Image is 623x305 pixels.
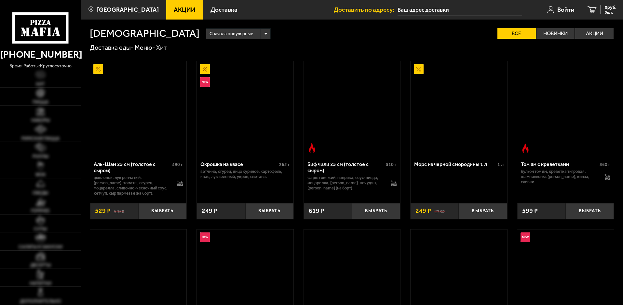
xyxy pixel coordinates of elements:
[415,208,431,214] span: 249 ₽
[411,61,507,156] a: АкционныйМорс из черной смородины 1 л
[307,175,385,191] p: фарш говяжий, паприка, соус-пицца, моцарелла, [PERSON_NAME]-кочудян, [PERSON_NAME] (на борт).
[31,118,50,123] span: Наборы
[459,203,507,219] button: Выбрать
[210,28,253,40] span: Сначала популярные
[135,44,155,51] a: Меню-
[497,162,504,167] span: 1 л
[414,161,496,167] div: Морс из черной смородины 1 л
[304,61,400,156] a: Острое блюдоБиф чили 25 см (толстое с сыром)
[521,161,598,167] div: Том ям с креветками
[90,44,134,51] a: Доставка еды-
[575,28,614,39] label: Акции
[521,169,598,185] p: бульон том ям, креветка тигровая, шампиньоны, [PERSON_NAME], кинза, сливки.
[605,5,616,10] span: 0 руб.
[497,28,536,39] label: Все
[334,7,398,13] span: Доставить по адресу:
[202,208,217,214] span: 249 ₽
[434,208,445,214] s: 278 ₽
[521,232,530,242] img: Новинка
[35,173,46,177] span: WOK
[30,263,51,268] span: Десерты
[279,162,290,167] span: 265 г
[517,61,614,156] a: Острое блюдоТом ям с креветками
[566,203,614,219] button: Выбрать
[93,64,103,74] img: Акционный
[200,232,210,242] img: Новинка
[30,281,51,286] span: Напитки
[19,245,62,249] span: Салаты и закуски
[352,203,400,219] button: Выбрать
[95,208,111,214] span: 529 ₽
[386,162,397,167] span: 510 г
[414,64,424,74] img: Акционный
[31,209,50,213] span: Горячее
[174,7,196,13] span: Акции
[90,61,187,156] a: АкционныйАль-Шам 25 см (толстое с сыром)
[210,7,237,13] span: Доставка
[521,143,530,153] img: Острое блюдо
[36,82,45,87] span: Хит
[245,203,293,219] button: Выбрать
[156,44,167,52] div: Хит
[605,10,616,14] span: 0 шт.
[33,100,48,104] span: Пицца
[197,61,293,156] a: АкционныйНовинкаОкрошка на квасе
[307,143,317,153] img: Острое блюдо
[200,169,290,179] p: ветчина, огурец, яйцо куриное, картофель, квас, лук зеленый, укроп, сметана.
[557,7,575,13] span: Войти
[94,161,171,173] div: Аль-Шам 25 см (толстое с сыром)
[33,191,48,195] span: Обеды
[97,7,159,13] span: [GEOGRAPHIC_DATA]
[33,154,48,159] span: Роллы
[114,208,124,214] s: 595 ₽
[309,208,324,214] span: 619 ₽
[200,77,210,87] img: Новинка
[600,162,610,167] span: 360 г
[200,64,210,74] img: Акционный
[522,208,538,214] span: 599 ₽
[307,161,385,173] div: Биф чили 25 см (толстое с сыром)
[536,28,575,39] label: Новинки
[21,136,60,141] span: Римская пицца
[138,203,186,219] button: Выбрать
[172,162,183,167] span: 490 г
[398,4,522,16] input: Ваш адрес доставки
[94,175,171,196] p: цыпленок, лук репчатый, [PERSON_NAME], томаты, огурец, моцарелла, сливочно-чесночный соус, кетчуп...
[90,28,199,39] h1: [DEMOGRAPHIC_DATA]
[34,227,47,231] span: Супы
[200,161,278,167] div: Окрошка на квасе
[20,299,61,304] span: Дополнительно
